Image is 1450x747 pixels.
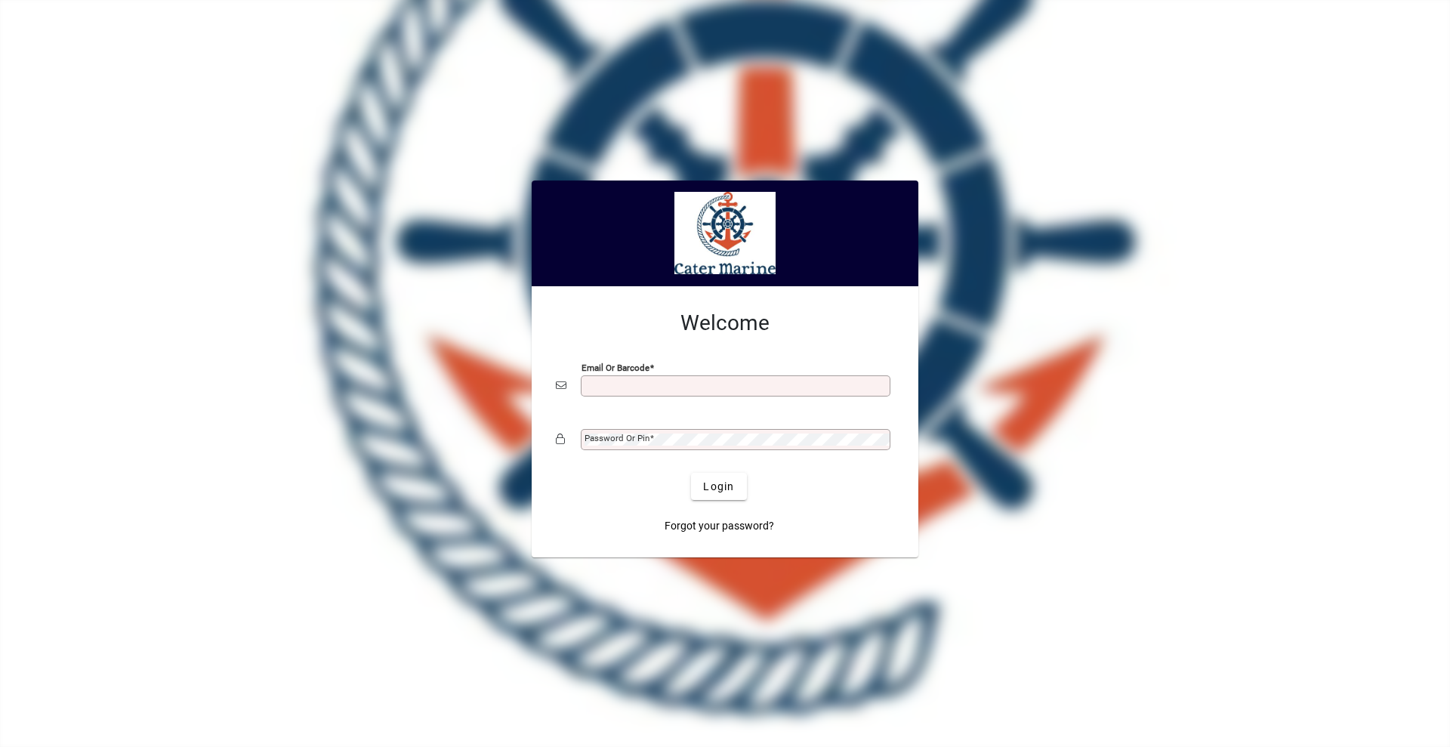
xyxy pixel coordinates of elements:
[582,363,649,373] mat-label: Email or Barcode
[703,479,734,495] span: Login
[665,518,774,534] span: Forgot your password?
[691,473,746,500] button: Login
[585,433,649,443] mat-label: Password or Pin
[556,310,894,336] h2: Welcome
[659,512,780,539] a: Forgot your password?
